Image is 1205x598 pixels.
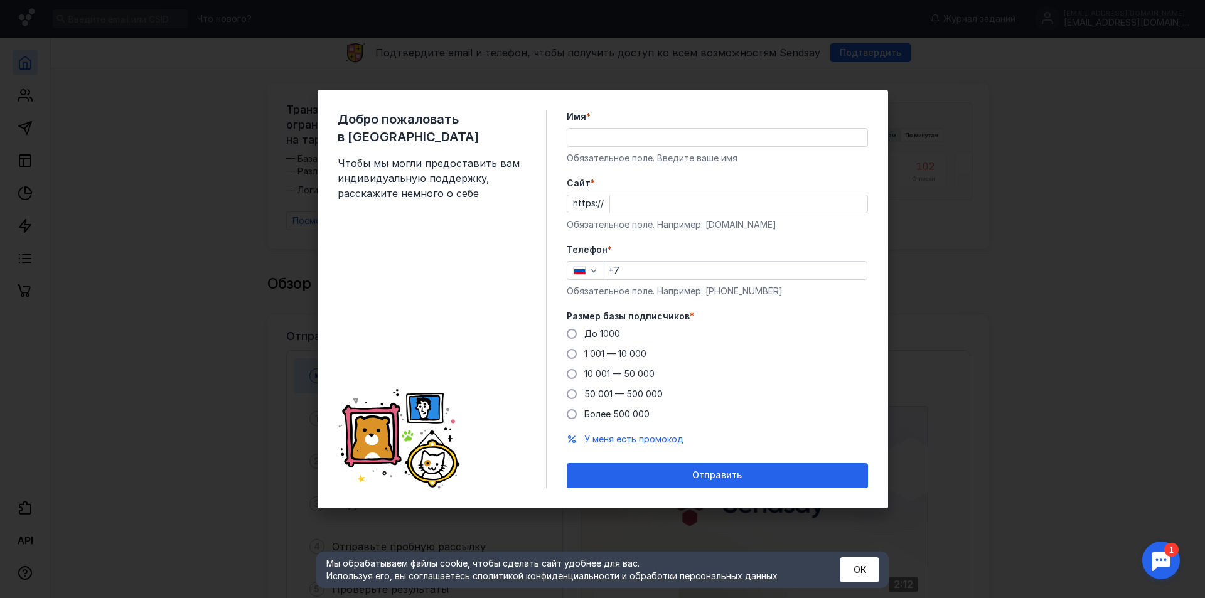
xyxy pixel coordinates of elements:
[584,434,683,444] span: У меня есть промокод
[567,218,868,231] div: Обязательное поле. Например: [DOMAIN_NAME]
[584,408,650,419] span: Более 500 000
[478,570,778,581] a: политикой конфиденциальности и обработки персональных данных
[584,368,655,379] span: 10 001 — 50 000
[567,285,868,297] div: Обязательное поле. Например: [PHONE_NUMBER]
[567,463,868,488] button: Отправить
[338,156,526,201] span: Чтобы мы могли предоставить вам индивидуальную поддержку, расскажите немного о себе
[584,388,663,399] span: 50 001 — 500 000
[326,557,810,582] div: Мы обрабатываем файлы cookie, чтобы сделать сайт удобнее для вас. Используя его, вы соглашаетесь c
[567,152,868,164] div: Обязательное поле. Введите ваше имя
[567,243,608,256] span: Телефон
[338,110,526,146] span: Добро пожаловать в [GEOGRAPHIC_DATA]
[567,110,586,123] span: Имя
[567,310,690,323] span: Размер базы подписчиков
[692,470,742,481] span: Отправить
[584,348,646,359] span: 1 001 — 10 000
[567,177,591,190] span: Cайт
[584,433,683,446] button: У меня есть промокод
[840,557,879,582] button: ОК
[584,328,620,339] span: До 1000
[28,8,43,21] div: 1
